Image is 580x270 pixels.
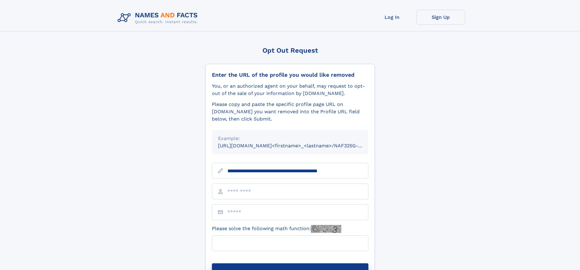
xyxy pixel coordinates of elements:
div: Please copy and paste the specific profile page URL on [DOMAIN_NAME] you want removed into the Pr... [212,101,368,123]
div: Enter the URL of the profile you would like removed [212,72,368,78]
div: You, or an authorized agent on your behalf, may request to opt-out of the sale of your informatio... [212,82,368,97]
div: Opt Out Request [206,47,375,54]
a: Log In [368,10,417,25]
a: Sign Up [417,10,465,25]
img: Logo Names and Facts [115,10,203,26]
div: Example: [218,135,362,142]
small: [URL][DOMAIN_NAME]<firstname>_<lastname>/NAF325G-xxxxxxxx [218,143,380,149]
label: Please solve the following math function: [212,225,341,233]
